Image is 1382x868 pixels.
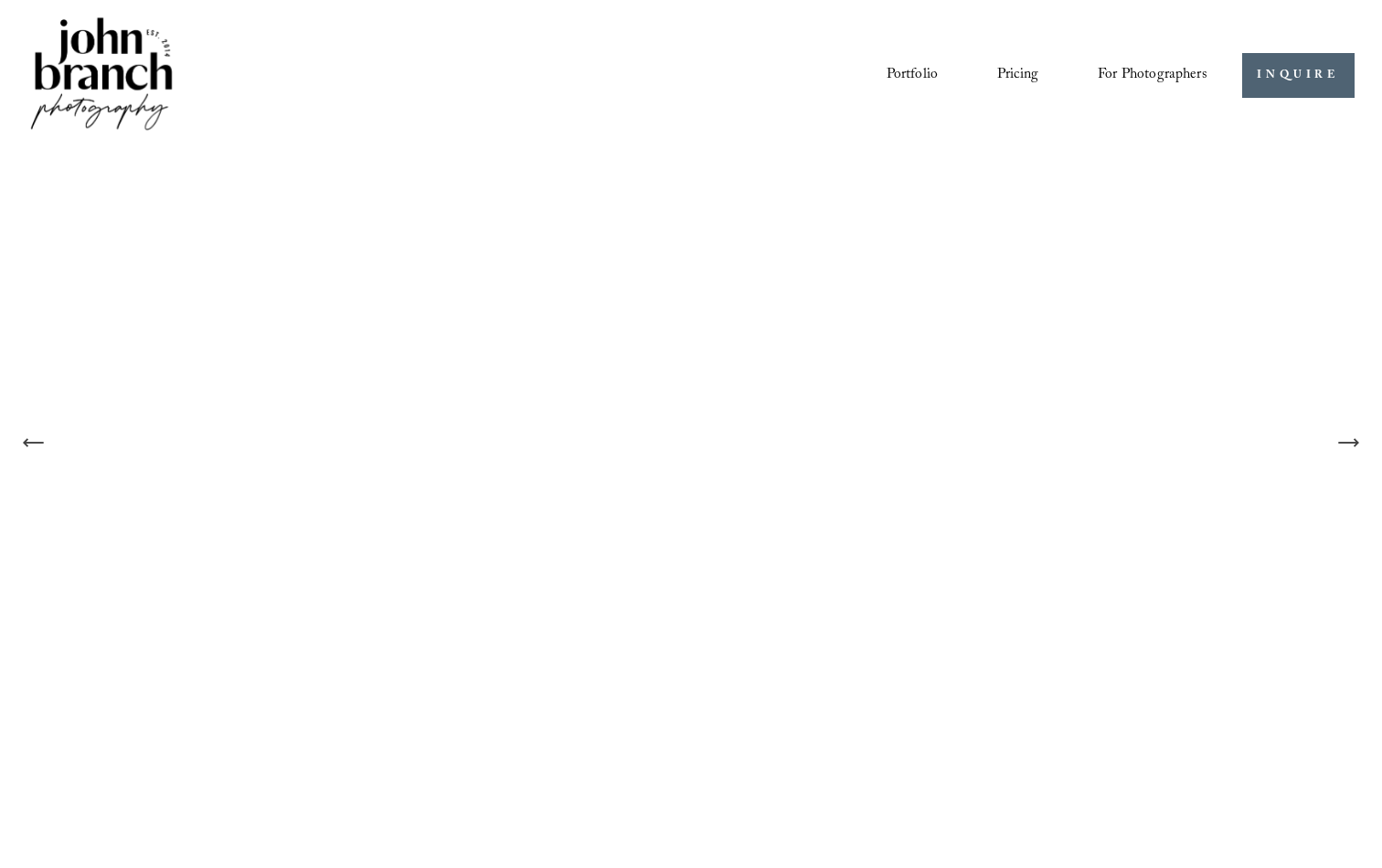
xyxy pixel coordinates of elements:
a: folder dropdown [1098,59,1207,91]
span: For Photographers [1098,61,1207,90]
img: John Branch IV Photography [27,14,175,137]
button: Next Slide [1328,423,1368,463]
a: Portfolio [887,59,938,91]
a: INQUIRE [1242,53,1355,98]
a: Pricing [997,59,1038,91]
button: Previous Slide [14,423,54,463]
